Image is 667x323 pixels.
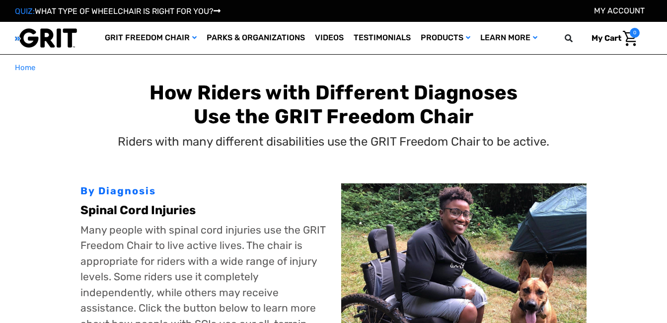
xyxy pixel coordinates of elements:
span: 0 [630,28,640,38]
a: QUIZ:WHAT TYPE OF WHEELCHAIR IS RIGHT FOR YOU? [15,6,221,16]
a: Videos [310,22,349,54]
span: My Cart [592,33,621,43]
b: How Riders with Different Diagnoses Use the GRIT Freedom Chair [149,81,518,128]
img: Cart [623,31,637,46]
b: Spinal Cord Injuries [80,203,196,217]
a: Cart with 0 items [584,28,640,49]
span: QUIZ: [15,6,35,16]
a: Products [416,22,475,54]
a: Testimonials [349,22,416,54]
a: Parks & Organizations [202,22,310,54]
a: Home [15,62,35,74]
div: By Diagnosis [80,183,326,198]
a: Account [594,6,645,15]
a: Learn More [475,22,542,54]
span: Home [15,63,35,72]
input: Search [569,28,584,49]
p: Riders with many different disabilities use the GRIT Freedom Chair to be active. [118,133,549,151]
nav: Breadcrumb [15,62,652,74]
img: GRIT All-Terrain Wheelchair and Mobility Equipment [15,28,77,48]
a: GRIT Freedom Chair [100,22,202,54]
